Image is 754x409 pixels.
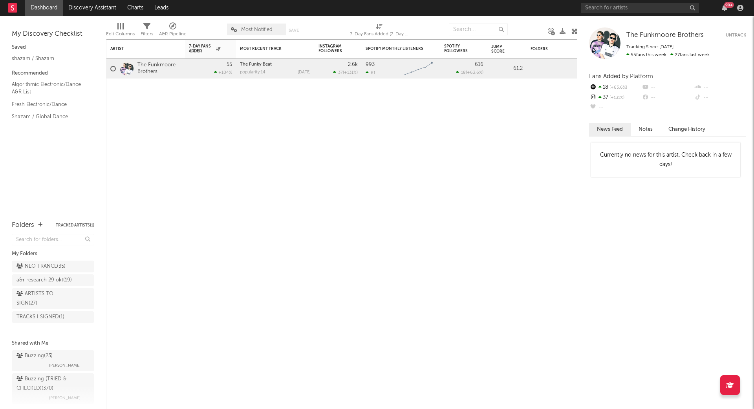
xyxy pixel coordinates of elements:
div: 616 [475,62,483,67]
div: -- [694,93,746,103]
div: Currently no news for this artist. Check back in a few days! [591,142,740,177]
div: Filters [141,29,153,39]
span: [PERSON_NAME] [49,361,81,370]
div: 61 [366,70,375,75]
div: Spotify Followers [444,44,472,53]
div: Most Recent Track [240,46,299,51]
div: Folders [531,47,589,51]
div: Shared with Me [12,339,94,348]
div: 7-Day Fans Added (7-Day Fans Added) [350,29,409,39]
div: Jump Score [491,44,511,54]
div: My Folders [12,249,94,259]
a: Buzzing (TRIED & CHECKED)(370)[PERSON_NAME] [12,373,94,404]
div: 99 + [724,2,734,8]
button: News Feed [589,123,631,136]
a: ARTISTS TO SIGN(27) [12,288,94,309]
span: [PERSON_NAME] [49,393,81,403]
div: Buzzing (TRIED & CHECKED) ( 370 ) [16,374,88,393]
div: TRACKS I SIGNED ( 1 ) [16,312,64,322]
button: Save [289,28,299,33]
span: 55 fans this week [626,53,666,57]
input: Search... [449,24,508,35]
div: 18 [589,82,641,93]
div: Filters [141,20,153,42]
div: popularity: 14 [240,70,265,75]
span: 37 [338,71,343,75]
a: The Funky Beat [240,62,272,67]
div: Edit Columns [106,29,135,39]
div: ( ) [456,70,483,75]
button: Notes [631,123,661,136]
a: Fresh Electronic/Dance [12,100,86,109]
div: 55 [227,62,232,67]
div: -- [641,82,694,93]
span: +63.6 % [608,86,627,90]
button: Untrack [726,31,746,39]
button: Change History [661,123,713,136]
a: Buzzing(23)[PERSON_NAME] [12,350,94,371]
input: Search for artists [581,3,699,13]
div: Buzzing ( 23 ) [16,351,53,361]
div: -- [589,103,641,113]
span: 7-Day Fans Added [189,44,214,53]
a: The Funkmoore Brothers [137,62,181,75]
span: +63.6 % [467,71,482,75]
div: Recommended [12,69,94,78]
a: shazam / Shazam [12,54,86,63]
div: Instagram Followers [318,44,346,53]
a: TRACKS I SIGNED(1) [12,311,94,323]
div: NEO TRANCE ( 35 ) [16,262,66,271]
div: Saved [12,43,94,52]
div: Artist [110,46,169,51]
span: The Funkmoore Brothers [626,32,704,38]
div: -- [694,82,746,93]
button: 99+ [722,5,727,11]
div: [DATE] [298,70,311,75]
div: A&R Pipeline [159,29,187,39]
div: Spotify Monthly Listeners [366,46,425,51]
div: a&r research 29 okt ( 19 ) [16,276,72,285]
span: Fans Added by Platform [589,73,653,79]
span: 18 [461,71,466,75]
svg: Chart title [401,59,436,79]
span: Most Notified [241,27,273,32]
div: ARTISTS TO SIGN ( 27 ) [16,289,72,308]
div: Folders [12,221,34,230]
div: A&R Pipeline [159,20,187,42]
div: My Discovery Checklist [12,29,94,39]
a: NEO TRANCE(35) [12,261,94,272]
div: -- [641,93,694,103]
a: a&r research 29 okt(19) [12,274,94,286]
input: Search for folders... [12,234,94,245]
a: The Funkmoore Brothers [626,31,704,39]
div: 61.2 [491,64,523,73]
div: Edit Columns [106,20,135,42]
div: 2.6k [348,62,358,67]
button: Tracked Artists(1) [56,223,94,227]
span: Tracking Since: [DATE] [626,45,673,49]
a: Algorithmic Electronic/Dance A&R List [12,80,86,96]
div: 993 [366,62,375,67]
div: ( ) [333,70,358,75]
div: 7-Day Fans Added (7-Day Fans Added) [350,20,409,42]
span: 27 fans last week [626,53,710,57]
div: 37 [589,93,641,103]
span: +131 % [344,71,357,75]
a: Shazam / Global Dance [12,112,86,121]
span: +131 % [608,96,624,100]
div: +104 % [214,70,232,75]
div: The Funky Beat [240,62,311,67]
